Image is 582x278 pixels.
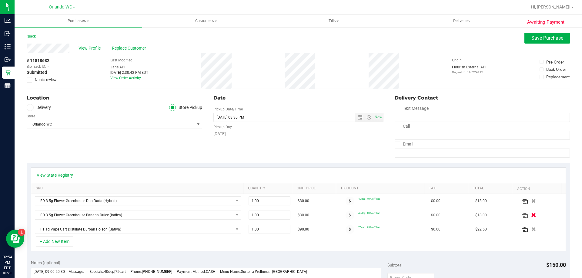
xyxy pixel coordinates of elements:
span: $0.00 [431,198,440,204]
p: Original ID: 316224112 [452,70,486,74]
span: Open the date view [355,115,365,120]
span: Awaiting Payment [527,19,564,26]
span: $30.00 [298,212,309,218]
span: NO DATA FOUND [35,225,241,234]
span: Hi, [PERSON_NAME]! [531,5,570,9]
span: FD 3.5g Flower Greenhouse Banana Dulce (Indica) [35,211,233,219]
p: 08/20 [3,271,12,275]
span: Save Purchase [531,35,563,41]
span: $30.00 [298,198,309,204]
span: Tills [270,18,397,24]
span: 40dep: 40% off line [358,197,380,200]
span: FT 1g Vape Cart Distillate Durban Poison (Sativa) [35,225,233,234]
inline-svg: Retail [5,70,11,76]
span: $18.00 [475,198,487,204]
a: Purchases [15,15,142,27]
span: Notes (optional) [31,260,60,265]
a: Back [27,34,36,38]
label: Email [395,140,413,149]
span: $22.50 [475,227,487,232]
inline-svg: Outbound [5,57,11,63]
a: Discount [341,186,422,191]
input: 1.00 [249,211,290,219]
a: View Order Activity [110,76,141,80]
a: Unit Price [297,186,334,191]
inline-svg: Inbound [5,31,11,37]
a: Customers [142,15,270,27]
label: Pickup Date/Time [213,106,243,112]
div: [DATE] 2:30:42 PM EDT [110,70,148,75]
span: $150.00 [546,262,566,268]
span: Set Current date [373,113,383,122]
a: Tills [270,15,397,27]
label: Store Pickup [169,104,202,111]
a: SKU [36,186,241,191]
span: Replace Customer [112,45,148,51]
input: 1.00 [249,225,290,234]
span: $0.00 [431,212,440,218]
span: Subtotal [387,263,402,267]
span: NO DATA FOUND [35,211,241,220]
span: Orlando WC [49,5,72,10]
iframe: Resource center [6,230,24,248]
span: # 11818682 [27,57,49,64]
label: Origin [452,57,462,63]
div: Date [213,94,383,102]
span: $0.00 [431,227,440,232]
span: View Profile [79,45,103,51]
span: BioTrack ID: [27,64,46,69]
span: FD 3.5g Flower Greenhouse Don Dada (Hybrid) [35,197,233,205]
span: 75cart: 75% off line [358,226,380,229]
iframe: Resource center unread badge [18,229,25,236]
button: Save Purchase [524,33,570,44]
div: Replacement [546,74,570,80]
p: 02:54 PM EDT [3,254,12,271]
div: Pre-Order [546,59,564,65]
span: Submitted [27,69,47,76]
span: Orlando WC [27,120,194,129]
div: [DATE] [213,131,383,137]
span: Customers [142,18,269,24]
label: Call [395,122,410,131]
div: Back Order [546,66,566,72]
input: 1.00 [249,197,290,205]
label: Text Message [395,104,429,113]
label: Last Modified [110,57,132,63]
span: $90.00 [298,227,309,232]
a: Deliveries [398,15,525,27]
a: Tax [429,186,466,191]
input: Format: (999) 999-9999 [395,113,570,122]
span: $18.00 [475,212,487,218]
div: Location [27,94,202,102]
div: Delivery Contact [395,94,570,102]
inline-svg: Reports [5,83,11,89]
span: Purchases [15,18,142,24]
a: Quantity [248,186,290,191]
input: Format: (999) 999-9999 [395,131,570,140]
div: Flourish External API [452,64,486,74]
span: 40dep: 40% off line [358,211,380,214]
span: select [194,120,202,129]
div: Jane API [110,64,148,70]
th: Action [512,183,561,194]
span: NO DATA FOUND [35,196,241,205]
inline-svg: Analytics [5,18,11,24]
span: Deliveries [445,18,478,24]
inline-svg: Inventory [5,44,11,50]
a: View State Registry [37,172,73,178]
label: Pickup Day [213,124,232,130]
button: + Add New Item [36,236,73,247]
label: Delivery [27,104,51,111]
span: Needs review [35,77,56,83]
label: Store [27,113,35,119]
span: Open the time view [363,115,374,120]
a: Total [473,186,510,191]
